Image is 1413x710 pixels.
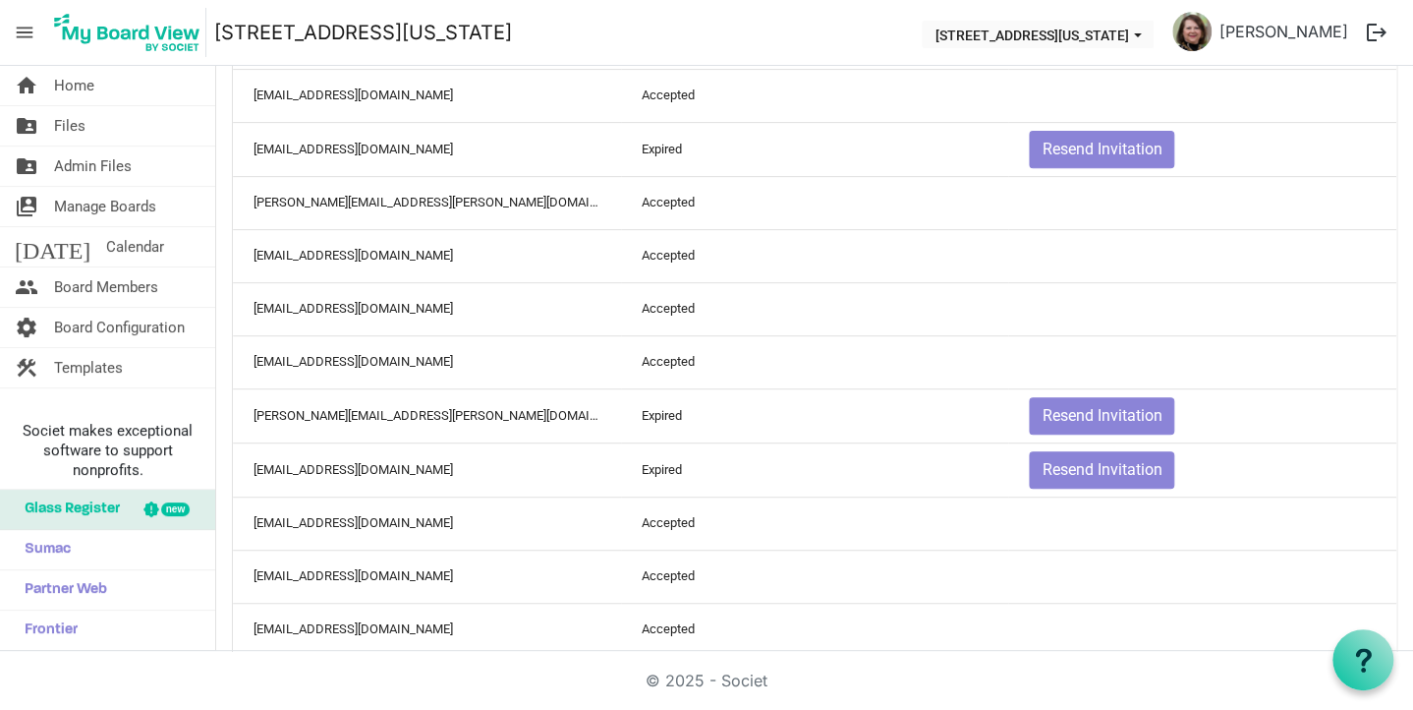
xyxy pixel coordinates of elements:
[621,282,1009,335] td: Accepted column header Invitation Status
[15,348,38,387] span: construction
[54,66,94,105] span: Home
[1008,388,1396,443] td: Resend Invitation is template cell column header
[621,550,1009,603] td: Accepted column header Invitation Status
[15,147,38,186] span: folder_shared
[922,21,1154,48] button: 216 E Washington Blvd dropdownbutton
[621,69,1009,122] td: Accepted column header Invitation Status
[15,187,38,226] span: switch_account
[233,69,621,122] td: gswray@yahoo.com column header Email Address
[15,611,78,650] span: Frontier
[54,147,132,186] span: Admin Files
[15,227,90,266] span: [DATE]
[233,282,621,335] td: robtrib@comcast.net column header Email Address
[15,490,120,529] span: Glass Register
[161,503,190,516] div: new
[1029,397,1174,435] button: Resend Invitation
[233,388,621,443] td: david.groholski@edwardjones.com column header Email Address
[15,570,107,610] span: Partner Web
[621,388,1009,443] td: Expired column header Invitation Status
[233,122,621,176] td: brewer1102@gmail.com column header Email Address
[621,122,1009,176] td: Expired column header Invitation Status
[1008,550,1396,603] td: is template cell column header
[1029,451,1174,489] button: Resend Invitation
[1008,122,1396,176] td: Resend Invitation is template cell column header
[1008,229,1396,282] td: is template cell column header
[233,497,621,550] td: ulrichdavidr@yahoo.com column header Email Address
[646,671,767,690] a: © 2025 - Societ
[54,267,158,307] span: Board Members
[233,229,621,282] td: bnbaggett@yahoo.com column header Email Address
[1008,443,1396,497] td: Resend Invitation is template cell column header
[54,106,85,146] span: Files
[1008,497,1396,550] td: is template cell column header
[1008,69,1396,122] td: is template cell column header
[15,267,38,307] span: people
[1356,12,1397,53] button: logout
[1212,12,1356,51] a: [PERSON_NAME]
[15,106,38,146] span: folder_shared
[1008,282,1396,335] td: is template cell column header
[621,603,1009,656] td: Accepted column header Invitation Status
[9,421,206,480] span: Societ makes exceptional software to support nonprofits.
[1008,335,1396,388] td: is template cell column header
[15,530,71,569] span: Sumac
[621,443,1009,497] td: Expired column header Invitation Status
[233,603,621,656] td: jhenline@frontier.com column header Email Address
[48,8,214,57] a: My Board View Logo
[54,308,185,347] span: Board Configuration
[54,187,156,226] span: Manage Boards
[233,550,621,603] td: pkbontempo@outlook.com column header Email Address
[233,443,621,497] td: ulrichdavid@yahoo.com column header Email Address
[54,348,123,387] span: Templates
[214,13,512,52] a: [STREET_ADDRESS][US_STATE]
[621,229,1009,282] td: Accepted column header Invitation Status
[1172,12,1212,51] img: J52A0qgz-QnGEDJvxvc7st0NtxDrXCKoDOPQZREw7aFqa1BfgfUuvwQg4bgL-jlo7icgKeV0c70yxLBxNLEp2Q_thumb.png
[6,14,43,51] span: menu
[621,497,1009,550] td: Accepted column header Invitation Status
[15,66,38,105] span: home
[1029,131,1174,168] button: Resend Invitation
[1008,176,1396,229] td: is template cell column header
[233,335,621,388] td: rusgreim@hotmail.com column header Email Address
[233,176,621,229] td: ronald.bearden@va.gov column header Email Address
[48,8,206,57] img: My Board View Logo
[621,176,1009,229] td: Accepted column header Invitation Status
[15,308,38,347] span: settings
[106,227,164,266] span: Calendar
[1008,603,1396,656] td: is template cell column header
[621,335,1009,388] td: Accepted column header Invitation Status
